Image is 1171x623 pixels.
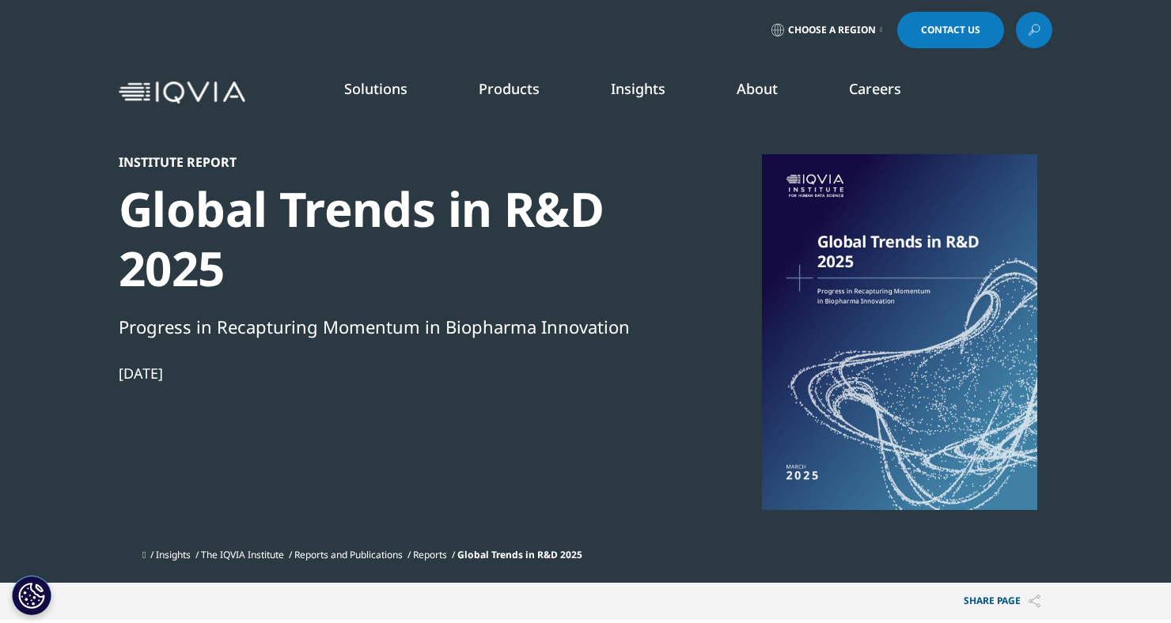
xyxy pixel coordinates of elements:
[737,79,778,98] a: About
[12,576,51,615] button: Paramètres des cookies
[413,548,447,561] a: Reports
[119,179,661,298] div: Global Trends in R&D 2025
[252,55,1052,130] nav: Primary
[294,548,403,561] a: Reports and Publications
[156,548,191,561] a: Insights
[479,79,540,98] a: Products
[201,548,284,561] a: The IQVIA Institute
[1029,595,1040,608] img: Share PAGE
[344,79,407,98] a: Solutions
[952,583,1052,620] button: Share PAGEShare PAGE
[119,313,661,340] div: Progress in Recapturing Momentum in Biopharma Innovation
[788,24,876,36] span: Choose a Region
[119,364,661,383] div: [DATE]
[119,154,661,170] div: Institute Report
[849,79,901,98] a: Careers
[611,79,665,98] a: Insights
[921,25,980,35] span: Contact Us
[119,81,245,104] img: IQVIA Healthcare Information Technology and Pharma Clinical Research Company
[457,548,582,561] span: Global Trends in R&D 2025
[897,12,1004,48] a: Contact Us
[952,583,1052,620] p: Share PAGE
